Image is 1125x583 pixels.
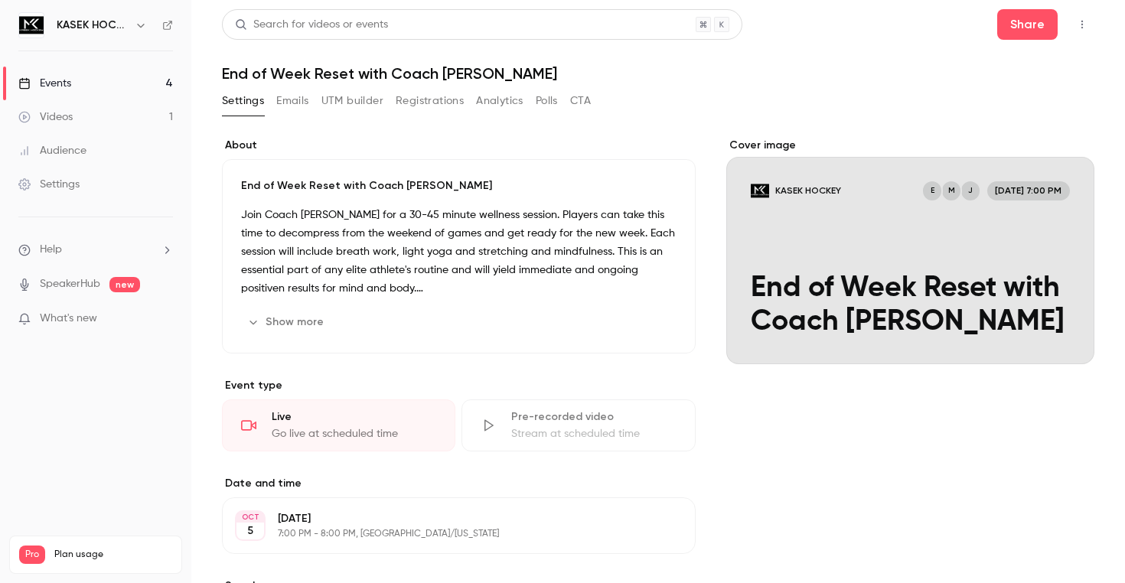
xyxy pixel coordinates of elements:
button: Share [997,9,1058,40]
div: Settings [18,177,80,192]
button: Emails [276,89,308,113]
li: help-dropdown-opener [18,242,173,258]
div: Pre-recorded video [511,409,676,425]
button: Analytics [476,89,523,113]
label: Date and time [222,476,696,491]
h6: KASEK HOCKEY [57,18,129,33]
button: Show more [241,310,333,334]
div: LiveGo live at scheduled time [222,399,455,451]
button: Polls [536,89,558,113]
p: [DATE] [278,511,615,526]
button: Settings [222,89,264,113]
span: Pro [19,546,45,564]
div: Search for videos or events [235,17,388,33]
p: End of Week Reset with Coach [PERSON_NAME] [241,178,677,194]
button: CTA [570,89,591,113]
div: OCT [236,512,264,523]
div: Pre-recorded videoStream at scheduled time [461,399,695,451]
div: Live [272,409,436,425]
span: Plan usage [54,549,172,561]
label: About [222,138,696,153]
p: 7:00 PM - 8:00 PM, [GEOGRAPHIC_DATA]/[US_STATE] [278,528,615,540]
button: Registrations [396,89,464,113]
div: Audience [18,143,86,158]
p: 5 [247,523,253,539]
span: What's new [40,311,97,327]
span: Help [40,242,62,258]
div: Go live at scheduled time [272,426,436,441]
section: Cover image [726,138,1094,364]
button: UTM builder [321,89,383,113]
p: Join Coach [PERSON_NAME] for a 30-45 minute wellness session. Players can take this time to decom... [241,206,677,298]
img: KASEK HOCKEY [19,13,44,37]
p: Event type [222,378,696,393]
iframe: Noticeable Trigger [155,312,173,326]
div: Stream at scheduled time [511,426,676,441]
h1: End of Week Reset with Coach [PERSON_NAME] [222,64,1094,83]
div: Videos [18,109,73,125]
span: new [109,277,140,292]
a: SpeakerHub [40,276,100,292]
label: Cover image [726,138,1094,153]
div: Events [18,76,71,91]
